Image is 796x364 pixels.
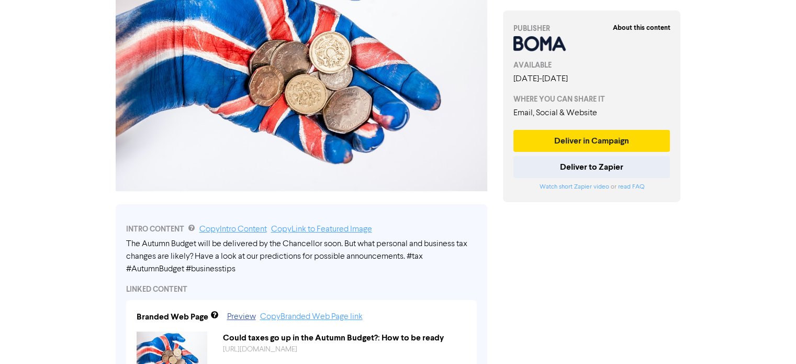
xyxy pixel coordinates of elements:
div: Could taxes go up in the Autumn Budget?: How to be ready [215,332,474,344]
div: Email, Social & Website [513,107,670,119]
div: INTRO CONTENT [126,223,477,236]
div: AVAILABLE [513,60,670,71]
div: PUBLISHER [513,23,670,34]
a: Copy Link to Featured Image [271,225,372,234]
div: The Autumn Budget will be delivered by the Chancellor soon. But what personal and business tax ch... [126,238,477,275]
button: Deliver to Zapier [513,156,670,178]
div: or [513,182,670,192]
a: read FAQ [618,184,644,190]
strong: About this content [612,24,670,32]
a: Copy Intro Content [199,225,267,234]
div: https://public2.bomamarketing.com/cp/40HOj1wmQEJhEdi6K0YPaE?sa=glb5CrF9 [215,344,474,355]
div: WHERE YOU CAN SHARE IT [513,94,670,105]
a: [URL][DOMAIN_NAME] [223,346,297,353]
a: Preview [227,313,256,321]
a: Watch short Zapier video [539,184,609,190]
div: [DATE] - [DATE] [513,73,670,85]
iframe: Chat Widget [744,314,796,364]
button: Deliver in Campaign [513,130,670,152]
a: Copy Branded Web Page link [260,313,363,321]
div: LINKED CONTENT [126,284,477,295]
div: Branded Web Page [137,311,208,323]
